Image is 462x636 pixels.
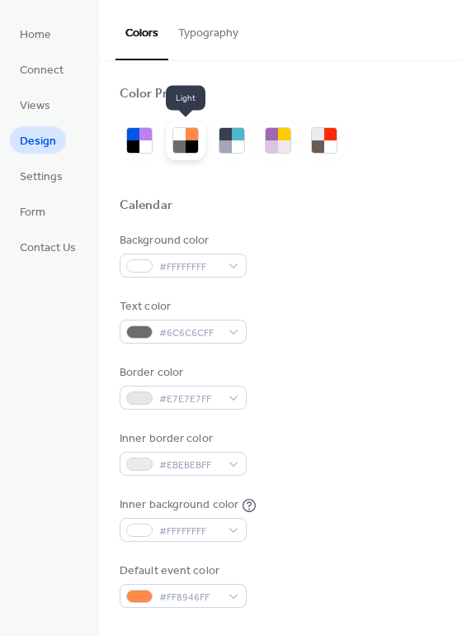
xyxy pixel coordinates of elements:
span: #E7E7E7FF [159,391,220,408]
span: #EBEBEBFF [159,457,220,474]
a: Form [10,197,55,225]
span: Home [20,26,51,44]
a: Design [10,126,66,154]
div: Default event color [120,562,243,580]
div: Background color [120,232,243,249]
span: #FFFFFFFF [159,259,220,276]
div: Inner background color [120,496,238,514]
a: Views [10,91,60,118]
span: Connect [20,62,64,79]
span: Views [20,97,50,115]
span: Design [20,133,56,150]
div: Text color [120,298,243,316]
div: Inner border color [120,430,243,448]
div: Color Presets [120,86,199,103]
a: Connect [10,55,73,83]
div: Calendar [120,197,172,215]
span: Light [166,86,205,111]
span: Form [20,204,45,221]
span: #FF8946FF [159,589,220,606]
a: Settings [10,162,73,189]
div: Border color [120,364,243,382]
span: Settings [20,168,63,186]
span: #FFFFFFFF [159,523,220,540]
span: #6C6C6CFF [159,325,220,342]
a: Contact Us [10,233,86,260]
a: Home [10,20,61,47]
span: Contact Us [20,240,76,257]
